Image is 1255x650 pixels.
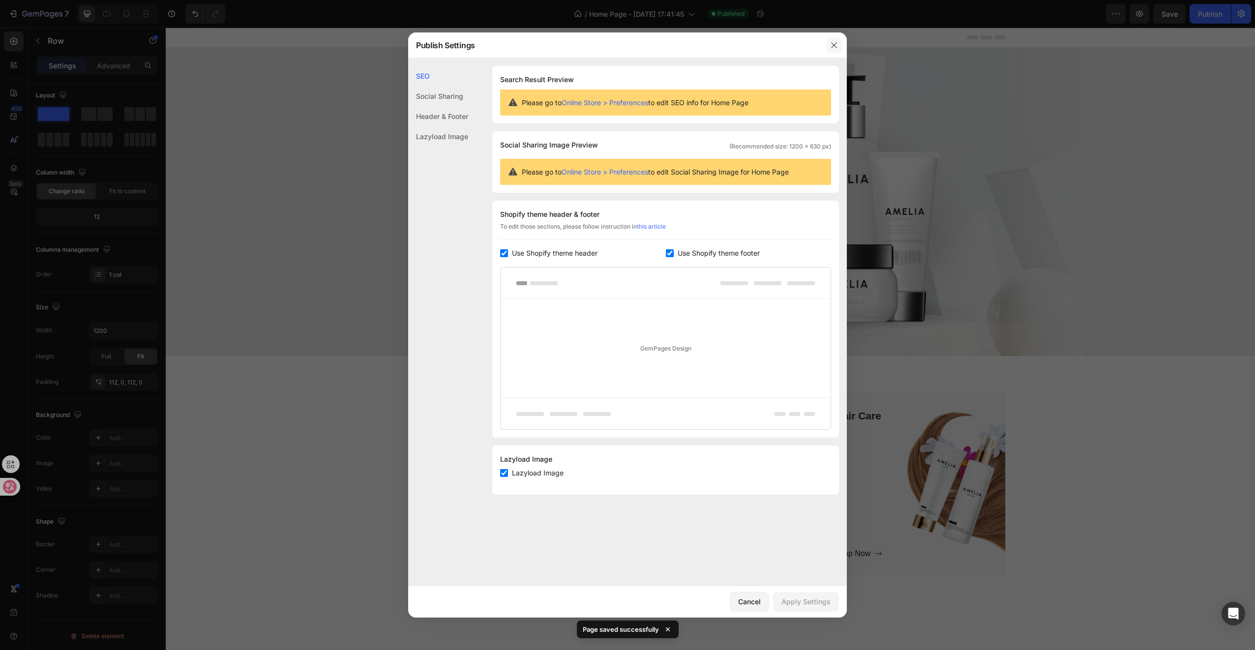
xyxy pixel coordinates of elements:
[562,168,648,176] a: Online Store > Preferences
[266,520,314,532] a: Shop Now
[670,381,823,396] p: Hair Care
[408,32,821,58] div: Publish Settings
[583,624,659,634] p: Page saved successfully
[500,139,598,151] span: Social Sharing Image Preview
[730,592,769,612] button: Cancel
[276,225,406,248] p: Natural Health International Beauty Awards
[522,97,748,108] span: Please go to to edit SEO info for Home Page
[267,381,420,396] p: Skincare
[408,86,468,106] div: Social Sharing
[637,223,666,230] a: this article
[678,247,760,259] span: Use Shopify theme footer
[467,520,515,532] a: Shop Now
[773,592,839,612] button: Apply Settings
[512,247,598,259] span: Use Shopify theme header
[276,100,406,207] p: Hand-crafted in the [US_STATE][GEOGRAPHIC_DATA], these magnificent organic products contain plant...
[408,126,468,147] div: Lazyload Image
[512,467,564,479] span: Lazyload Image
[738,596,761,607] div: Cancel
[562,98,648,107] a: Online Store > Preferences
[408,66,468,86] div: SEO
[266,520,302,532] div: Shop Now
[522,167,789,177] span: Please go to to edit Social Sharing Image for Home Page
[729,142,831,151] span: (Recommended size: 1200 x 630 px)
[500,222,831,239] div: To edit those sections, please follow instruction in
[669,520,717,532] a: Shop Now
[669,520,705,532] div: Shop Now
[468,381,622,396] p: Body Care
[500,453,831,465] div: Lazyload Image
[501,299,831,398] div: GemPages Design
[781,596,831,607] div: Apply Settings
[500,208,831,220] div: Shopify theme header & footer
[1222,602,1245,625] div: Open Intercom Messenger
[500,74,831,86] h1: Search Result Preview
[408,106,468,126] div: Header & Footer
[467,520,504,532] div: Shop Now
